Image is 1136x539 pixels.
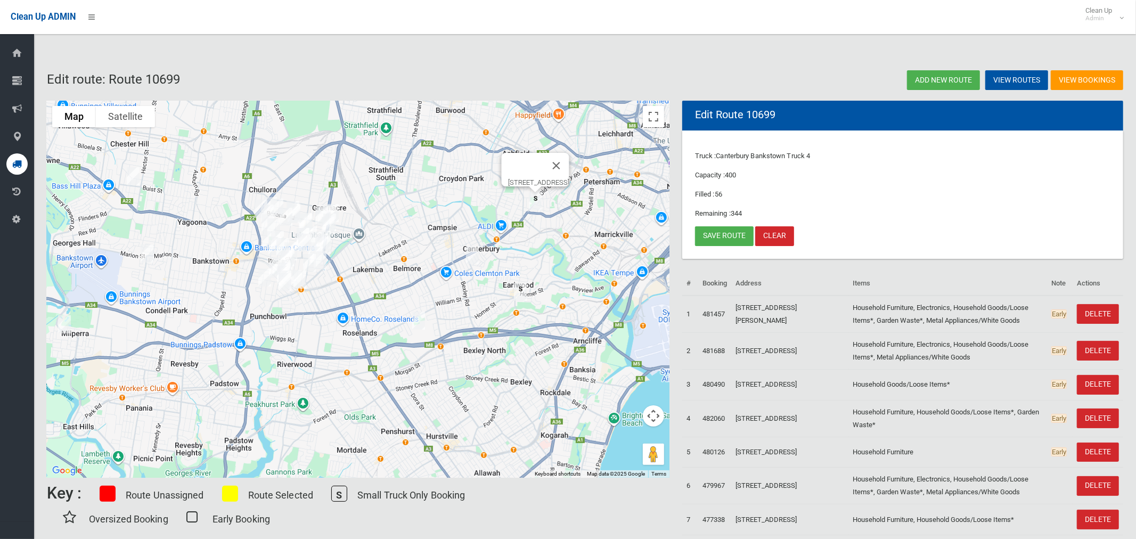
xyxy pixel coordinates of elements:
span: Early [1051,380,1067,389]
span: Canterbury Bankstown Truck 4 [716,152,811,160]
div: 93 Mimosa Road, GREENACRE NSW 2190 [275,203,297,230]
span: Early [1051,414,1067,423]
div: 6 Wilga Street, PUNCHBOWL NSW 2196 [274,258,295,285]
td: 477338 [698,504,731,535]
td: Household Furniture [849,437,1047,468]
span: Map data ©2025 Google [587,471,645,477]
p: Filled : [695,188,1110,201]
div: 25 St Charbel Way, PUNCHBOWL NSW 2196 [290,228,312,255]
th: Items [849,272,1047,296]
a: DELETE [1077,375,1119,395]
span: 56 [715,190,722,198]
div: 16 Noble Avenue, PUNCHBOWL NSW 2196 [280,238,301,265]
div: 27 Scott Street, PUNCHBOWL NSW 2196 [268,253,290,280]
th: # [682,272,698,296]
button: Map camera controls [643,405,664,427]
div: 407 Stacey Street, BANKSTOWN NSW 2200 [250,195,272,222]
div: 82 Old Kent Road, MOUNT LEWIS NSW 2190 [292,224,314,250]
a: Terms (opens in new tab) [651,471,666,477]
td: [STREET_ADDRESS] [731,369,849,400]
div: 71 Acacia Avenue, PUNCHBOWL NSW 2196 [304,238,325,265]
td: Household Furniture, Household Goods/Loose Items*, Garden Waste* [849,400,1047,437]
div: 125 Wilbur Street, GREENACRE NSW 2190 [319,201,340,227]
div: 16 Yarran Street, PUNCHBOWL NSW 2196 [274,266,296,293]
td: [STREET_ADDRESS] [731,400,849,437]
td: 480126 [698,437,731,468]
div: 1/14 Higgins Street, CONDELL PARK NSW 2200 [136,240,158,267]
a: DELETE [1077,304,1119,324]
div: 21 Bettina Court, GREENACRE NSW 2190 [314,231,335,258]
button: Drag Pegman onto the map to open Street View [643,444,664,465]
a: View Routes [985,70,1048,90]
td: 481457 [698,296,731,333]
div: 61 Banksia Road, GREENACRE NSW 2190 [282,197,304,223]
td: 2 [682,332,698,369]
div: 71 Stansfield Avenue, BANKSTOWN NSW 2200 [275,247,297,274]
div: 53 Glamis Street, KINGSGROVE NSW 2208 [408,307,429,334]
div: 43 Lascelles Avenue, GREENACRE NSW 2190 [317,213,339,239]
td: 4 [682,400,698,437]
div: 43 Messiter Street, CAMPSIE NSW 2194 [462,242,483,268]
a: Save route [695,226,754,246]
td: Household Furniture, Household Goods/Loose Items* [849,504,1047,535]
span: Early [1051,346,1067,355]
div: 45 Chaseling Street, GREENACRE NSW 2190 [319,209,340,236]
span: Clean Up [1080,6,1123,22]
td: [STREET_ADDRESS][PERSON_NAME] [731,296,849,333]
div: 12 Rixon Street, BASS HILL NSW 2197 [122,163,144,190]
th: Note [1047,272,1073,296]
button: Show satellite imagery [96,106,155,127]
div: 14 Prairie Vale Road, BANKSTOWN NSW 2200 [258,227,280,254]
div: 18 Frank Street, MOUNT LEWIS NSW 2190 [272,234,293,260]
td: 479967 [698,468,731,504]
a: Open this area in Google Maps (opens a new window) [50,464,85,478]
div: 2/777 Punchbowl Road, PUNCHBOWL NSW 2196 [289,266,310,293]
div: 16 Mimosa Road, GREENACRE NSW 2190 [295,209,316,235]
div: 8 Konrad Avenue, GREENACRE NSW 2190 [263,214,284,241]
td: 6 [682,468,698,504]
td: Household Furniture, Electronics, Household Goods/Loose Items*, Garden Waste*, Metal Appliances/W... [849,468,1047,504]
div: 83 Highclere Avenue, PUNCHBOWL NSW 2196 [299,250,320,276]
span: Early [1051,447,1067,456]
div: 198 Hillcrest Avenue, MOUNT LEWIS NSW 2190 [264,233,285,259]
p: Truck : [695,150,1110,162]
td: 481688 [698,332,731,369]
td: 1 [682,296,698,333]
div: 12 Mimosa Road, GREENACRE NSW 2190 [296,209,317,236]
div: 74 Napoleon Road, GREENACRE NSW 2190 [300,222,321,249]
button: Keyboard shortcuts [535,470,581,478]
div: 3/128B Wilbur Street, GREENACRE NSW 2190 [322,200,343,226]
div: 682-704 New Canterbury Road, HURLSTONE PARK NSW 2193 [525,188,546,215]
div: 13A Old Kent Road, GREENACRE NSW 2190 [314,226,335,253]
a: DELETE [1077,341,1119,361]
td: [STREET_ADDRESS] [731,332,849,369]
span: 344 [731,209,742,217]
div: 15 Hartill Law Avenue, EARLWOOD NSW 2206 [510,279,531,305]
div: 229A Wangee Road, GREENACRE NSW 2190 [314,202,335,228]
div: 5 Mulga Street, PUNCHBOWL NSW 2196 [274,269,296,296]
span: 400 [725,171,736,179]
button: Show street map [52,106,96,127]
div: 36 Bouvardia Street, PUNCHBOWL NSW 2196 [306,242,328,269]
div: 56 St Charbel Way, PUNCHBOWL NSW 2196 [294,230,315,256]
a: Clear [755,226,794,246]
button: Toggle fullscreen view [643,106,664,127]
div: 5a Bettina Court, GREENACRE NSW 2190 [311,230,332,256]
div: 13 Omega Place, GREENACRE NSW 2190 [283,201,305,227]
header: Edit Route 10699 [682,104,788,125]
small: Admin [1085,14,1112,22]
div: 177 Mimosa Road, GREENACRE NSW 2190 [257,200,278,227]
span: S [331,486,347,502]
a: DELETE [1077,443,1119,462]
td: [STREET_ADDRESS] [731,437,849,468]
th: Booking [698,272,731,296]
div: 34A Scott Street, PUNCHBOWL NSW 2196 [265,256,286,282]
div: 66 Banksia Road, GREENACRE NSW 2190 [283,199,305,226]
td: Household Furniture, Electronics, Household Goods/Loose Items*, Garden Waste*, Metal Appliances/W... [849,296,1047,333]
div: 39 Yarran Street, PUNCHBOWL NSW 2196 [273,262,294,288]
td: Household Goods/Loose Items* [849,369,1047,400]
div: 10 Lilac Street, PUNCHBOWL NSW 2196 [309,247,331,274]
td: 482060 [698,400,731,437]
div: 58 Highview Avenue, GREENACRE NSW 2190 [260,193,281,219]
div: 3 Lavender Avenue, PUNCHBOWL NSW 2196 [254,264,275,291]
